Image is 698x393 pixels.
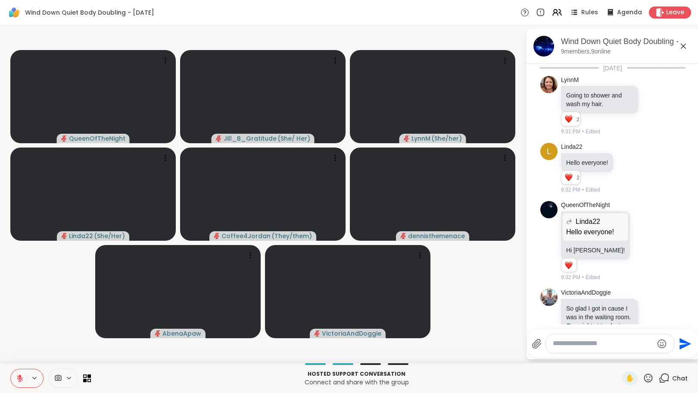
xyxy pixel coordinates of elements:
p: Hello everyone! [566,227,625,237]
p: Hello everyone! [566,158,608,167]
span: Edited [586,186,600,194]
button: Emoji picker [657,339,667,349]
span: • [582,186,584,194]
div: Reaction list [561,112,576,126]
span: audio-muted [61,233,67,239]
p: 9 members, 9 online [561,47,611,56]
span: [DATE] [598,64,627,72]
span: audio-muted [214,233,220,239]
span: 9:32 PM [561,274,580,281]
a: Linda22 [561,143,583,151]
button: Reactions: love [564,116,573,123]
div: Reaction list [561,258,576,272]
span: 2 [576,116,580,123]
p: Connect and share with the group [96,378,617,387]
span: Chat [672,374,688,383]
span: ✋ [626,373,634,384]
span: audio-muted [314,330,320,336]
span: L [547,146,551,157]
span: Leave [666,8,684,17]
p: Hosted support conversation [96,370,617,378]
button: Reactions: love [564,262,573,269]
img: https://sharewell-space-live.sfo3.digitaloceanspaces.com/user-generated/d7277878-0de6-43a2-a937-4... [540,201,558,218]
span: ( She/ Her ) [277,134,310,143]
span: LynnM [411,134,430,143]
span: • [582,274,584,281]
span: audio-muted [216,135,222,141]
span: ( They/them ) [271,232,312,240]
div: Wind Down Quiet Body Doubling - [DATE] [561,36,692,47]
span: Coffee4Jordan [221,232,271,240]
span: Edited [586,128,600,135]
span: 9:31 PM [561,128,580,135]
span: audio-muted [61,135,67,141]
button: Send [674,334,694,353]
p: Hi [PERSON_NAME]! [566,246,625,255]
a: VictoriaAndDoggie [561,289,611,297]
span: audio-muted [155,330,161,336]
img: https://sharewell-space-live.sfo3.digitaloceanspaces.com/user-generated/5f572286-b7ec-4d9d-a82c-3... [540,76,558,93]
span: dennisthemenace [408,232,465,240]
span: Linda22 [69,232,93,240]
a: QueenOfTheNight [561,201,610,210]
span: audio-muted [404,135,410,141]
button: Reactions: love [564,174,573,181]
span: AbenaApaw [162,329,201,338]
img: ShareWell Logomark [7,5,22,20]
textarea: Type your message [553,339,653,348]
p: So glad I got in cause I was in the waiting room. Overnight at truck stop. Last push for taxes [D... [566,304,633,365]
img: Wind Down Quiet Body Doubling - Friday, Oct 10 [533,36,554,57]
img: https://sharewell-space-live.sfo3.digitaloceanspaces.com/user-generated/cca46633-8413-4581-a5b3-c... [540,289,558,306]
span: Rules [581,8,598,17]
span: ( She/Her ) [94,232,125,240]
span: Jill_B_Gratitude [224,134,277,143]
a: LynnM [561,76,579,85]
p: Going to shower and wash my hair. [566,91,633,108]
span: Agenda [617,8,642,17]
span: Wind Down Quiet Body Doubling - [DATE] [25,8,154,17]
span: QueenOfTheNight [69,134,125,143]
span: Linda22 [576,217,600,227]
span: 9:32 PM [561,186,580,194]
span: • [582,128,584,135]
span: VictoriaAndDoggie [322,329,381,338]
span: ( She/her ) [431,134,462,143]
span: audio-muted [400,233,406,239]
div: Reaction list [561,171,576,185]
span: 2 [576,174,580,182]
span: Edited [586,274,600,281]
